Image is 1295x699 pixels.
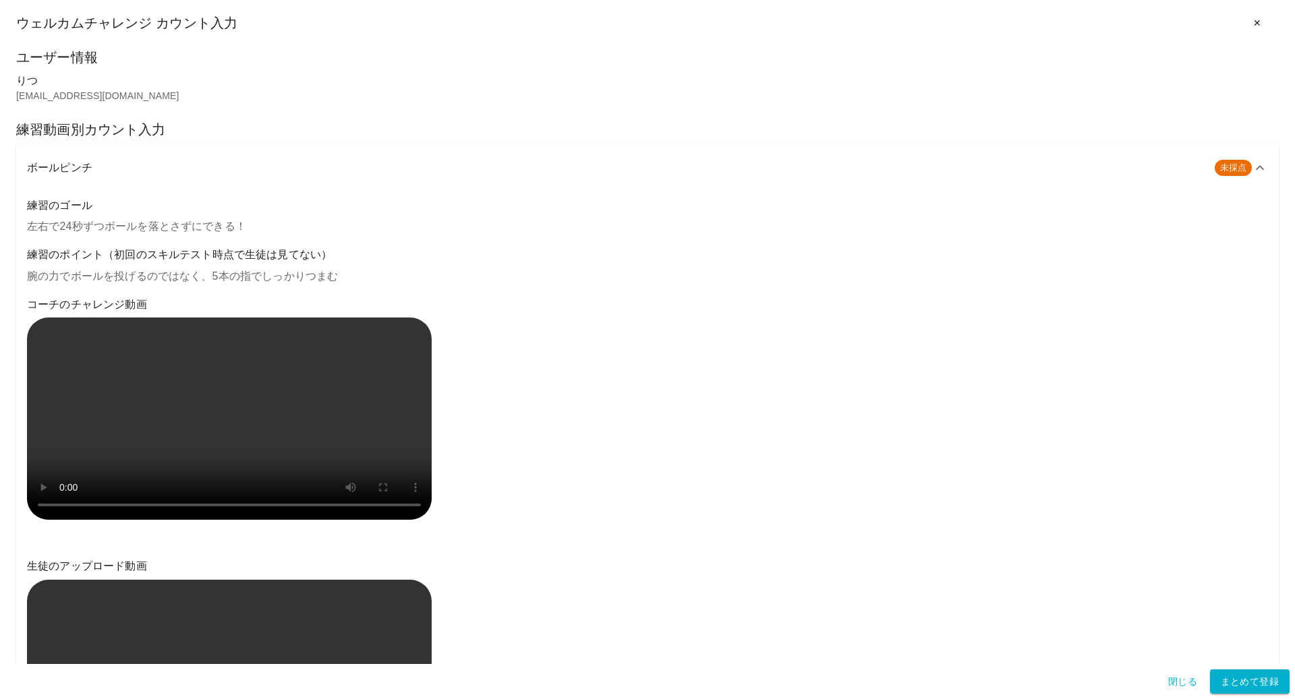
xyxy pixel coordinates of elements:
h6: ボールピンチ [27,158,1204,177]
h6: ユーザー情報 [16,47,1279,68]
p: [EMAIL_ADDRESS][DOMAIN_NAME] [16,89,1279,102]
span: 未採点 [1215,161,1252,175]
h6: 練習のポイント（初回のスキルテスト時点で生徒は見てない） [27,245,1268,264]
h6: 生徒のアップロード動画 [27,557,1268,576]
button: ✕ [1236,11,1279,36]
h6: 練習動画別カウント入力 [16,119,1279,140]
p: 左右で24秒ずつボールを落とさずにできる！ [27,218,1268,235]
h6: コーチのチャレンジ動画 [27,295,1268,314]
h6: 練習のゴール [27,196,1268,215]
div: ウェルカムチャレンジ カウント入力 [16,11,1279,36]
div: ボールピンチ未採点 [16,145,1279,191]
p: りつ [16,73,1279,89]
button: まとめて登録 [1210,669,1290,694]
p: 腕の力でボールを投げるのではなく、5本の指でしっかりつまむ [27,268,1268,284]
button: 閉じる [1161,669,1205,694]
